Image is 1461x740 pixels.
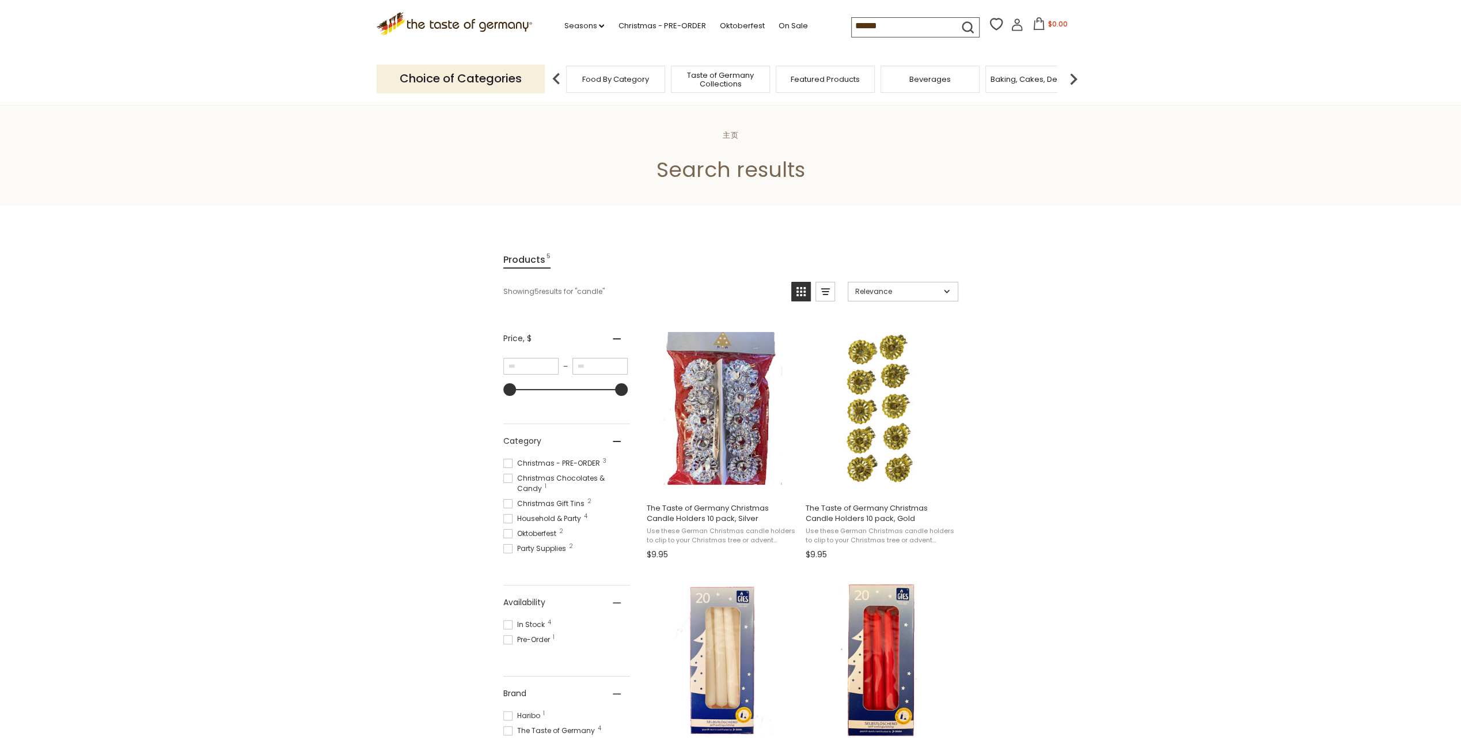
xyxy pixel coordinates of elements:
span: The Taste of Germany Christmas Candle Holders 10 pack, Gold [805,503,954,524]
span: The Taste of Germany Christmas Candle Holders 10 pack, Silver [647,503,796,524]
a: The Taste of Germany Christmas Candle Holders 10 pack, Gold [803,322,956,564]
span: Use these German Christmas candle holders to clip to your Christmas tree or advent wreath. Insert... [805,527,954,545]
span: In Stock [503,620,548,630]
a: Baking, Cakes, Desserts [991,75,1080,84]
span: Brand [503,688,526,700]
p: Choice of Categories [377,65,545,93]
h1: Search results [36,157,1425,183]
span: 4 [584,514,587,519]
span: Party Supplies [503,543,570,554]
span: 1 [553,635,555,640]
a: Seasons [564,20,604,32]
a: Sort options [848,282,958,301]
img: The Taste of Germany Christmas Candle Holders 10 pack, Gold [803,332,956,485]
button: $0.00 [1026,17,1075,35]
span: Use these German Christmas candle holders to clip to your Christmas tree or advent wreath. Insert... [647,527,796,545]
span: , $ [523,333,532,344]
span: Price [503,333,532,345]
a: Beverages [909,75,951,84]
div: Showing results for " " [503,282,783,301]
span: 3 [603,458,606,464]
input: Minimum value [503,358,559,375]
img: The Taste of Germany Red Christmas Candles 20 pc. [803,583,956,736]
span: 5 [547,252,551,267]
a: Oktoberfest [719,20,764,32]
span: 1 [543,711,545,716]
a: The Taste of Germany Christmas Candle Holders 10 pack, Silver [645,322,798,564]
span: 2 [559,528,563,534]
span: 1 [545,484,547,489]
span: – [559,361,572,372]
span: 4 [548,620,551,625]
a: Taste of Germany Collections [674,71,766,88]
img: previous arrow [545,67,568,90]
span: Pre-Order [503,635,553,645]
input: Maximum value [572,358,628,375]
span: Availability [503,596,545,609]
img: next arrow [1062,67,1085,90]
span: Haribo [503,711,544,721]
span: 2 [587,499,591,504]
a: On Sale [778,20,807,32]
span: 2 [569,543,573,549]
span: 4 [598,726,601,731]
a: 主页 [722,130,738,141]
a: Food By Category [582,75,649,84]
span: $0.00 [1048,19,1067,29]
span: Christmas - PRE-ORDER [503,458,604,469]
span: Oktoberfest [503,528,560,539]
a: View Products Tab [503,252,551,269]
img: The Taste of Germany White Christmas Candles 20 pc. [645,583,798,736]
a: View grid mode [791,282,811,301]
span: $9.95 [805,549,826,561]
span: Relevance [855,286,940,297]
span: Household & Party [503,514,585,524]
a: Featured Products [791,75,860,84]
a: Christmas - PRE-ORDER [618,20,705,32]
a: View list mode [815,282,835,301]
span: $9.95 [647,549,668,561]
span: Christmas Gift Tins [503,499,588,509]
span: The Taste of Germany [503,726,598,736]
b: 5 [534,286,539,297]
span: Category [503,435,541,447]
span: Christmas Chocolates & Candy [503,473,630,494]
